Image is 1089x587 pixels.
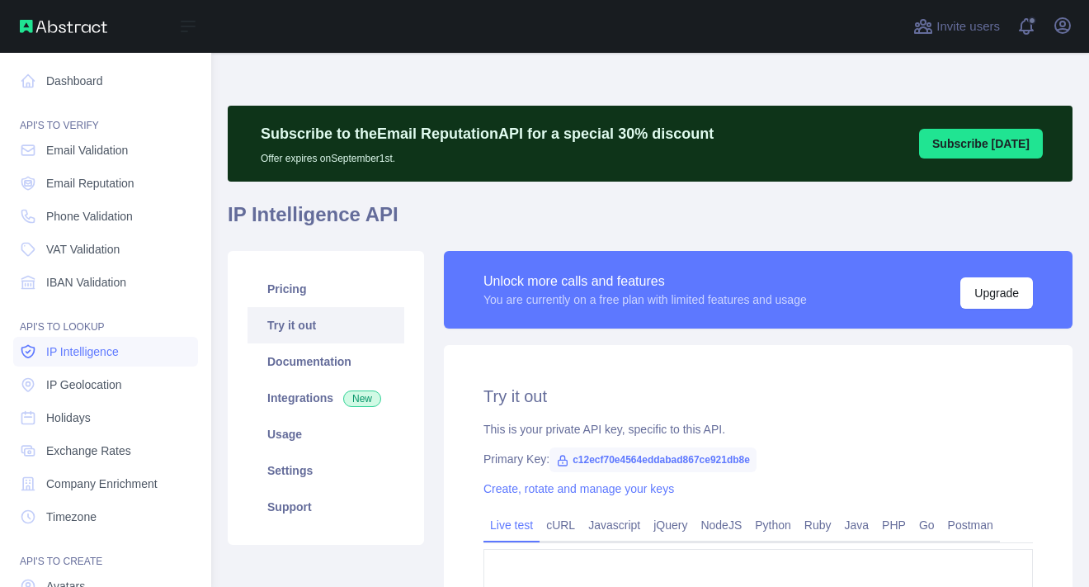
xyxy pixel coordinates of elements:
[46,175,134,192] span: Email Reputation
[941,512,1000,538] a: Postman
[960,277,1033,309] button: Upgrade
[46,376,122,393] span: IP Geolocation
[13,301,198,334] div: API'S TO LOOKUP
[46,142,128,159] span: Email Validation
[46,343,119,360] span: IP Intelligence
[483,385,1033,408] h2: Try it out
[838,512,876,538] a: Java
[875,512,912,538] a: PHP
[13,370,198,400] a: IP Geolocation
[13,267,198,297] a: IBAN Validation
[13,469,198,499] a: Company Enrichment
[13,201,198,231] a: Phone Validation
[228,201,1072,241] h1: IP Intelligence API
[549,447,757,472] span: c12ecf70e4564eddabad867ce921db8e
[46,208,133,225] span: Phone Validation
[261,122,714,145] p: Subscribe to the Email Reputation API for a special 30 % discount
[540,512,582,538] a: cURL
[46,409,91,426] span: Holidays
[261,145,714,165] p: Offer expires on September 1st.
[13,135,198,165] a: Email Validation
[13,99,198,132] div: API'S TO VERIFY
[13,436,198,466] a: Exchange Rates
[13,66,198,96] a: Dashboard
[247,452,404,489] a: Settings
[46,509,97,525] span: Timezone
[483,451,1033,467] div: Primary Key:
[483,272,807,291] div: Unlock more calls and features
[910,13,1003,40] button: Invite users
[483,291,807,308] div: You are currently on a free plan with limited features and usage
[919,129,1043,159] button: Subscribe [DATE]
[483,421,1033,438] div: This is your private API key, specific to this API.
[20,20,107,33] img: Abstract API
[247,416,404,452] a: Usage
[13,403,198,433] a: Holidays
[647,512,694,538] a: jQuery
[748,512,798,538] a: Python
[912,512,941,538] a: Go
[247,307,404,343] a: Try it out
[46,274,126,291] span: IBAN Validation
[13,337,198,367] a: IP Intelligence
[247,343,404,380] a: Documentation
[798,512,838,538] a: Ruby
[46,241,120,258] span: VAT Validation
[46,443,131,459] span: Exchange Rates
[247,489,404,525] a: Support
[247,380,404,416] a: Integrations New
[13,168,198,198] a: Email Reputation
[483,482,674,495] a: Create, rotate and manage your keys
[46,476,158,492] span: Company Enrichment
[13,234,198,264] a: VAT Validation
[13,535,198,568] div: API'S TO CREATE
[582,512,647,538] a: Javascript
[483,512,540,538] a: Live test
[343,391,381,407] span: New
[247,271,404,307] a: Pricing
[694,512,748,538] a: NodeJS
[936,17,1000,36] span: Invite users
[13,502,198,532] a: Timezone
